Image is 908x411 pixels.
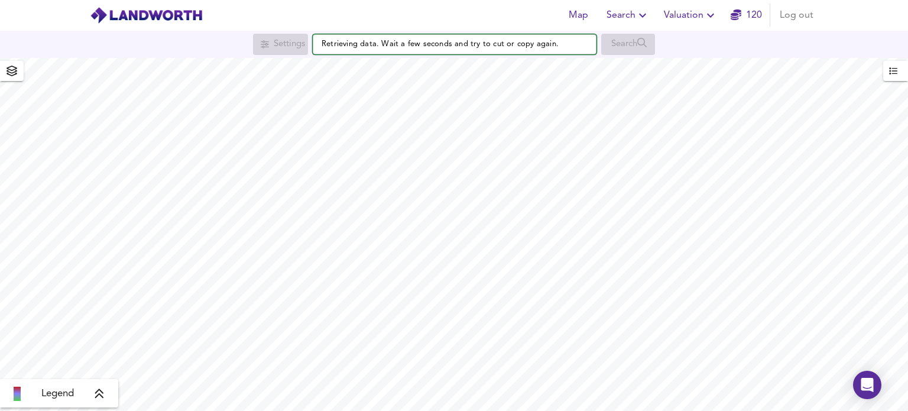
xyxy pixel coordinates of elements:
[607,7,650,24] span: Search
[775,4,818,27] button: Log out
[41,387,74,401] span: Legend
[731,7,762,24] a: 120
[564,7,592,24] span: Map
[853,371,881,399] div: Open Intercom Messenger
[659,4,722,27] button: Valuation
[559,4,597,27] button: Map
[253,34,308,55] div: Search for a location first or explore the map
[90,7,203,24] img: logo
[313,34,596,54] input: Enter a location...
[727,4,765,27] button: 120
[601,34,655,55] div: Search for a location first or explore the map
[602,4,654,27] button: Search
[664,7,718,24] span: Valuation
[780,7,813,24] span: Log out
